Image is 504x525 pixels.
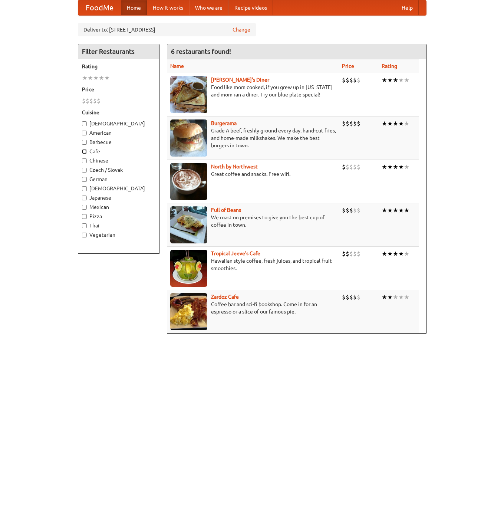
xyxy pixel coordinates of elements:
[170,250,207,287] img: jeeves.jpg
[393,293,398,301] li: ★
[104,74,110,82] li: ★
[349,250,353,258] li: $
[396,0,419,15] a: Help
[171,48,231,55] ng-pluralize: 6 restaurants found!
[346,163,349,171] li: $
[82,196,87,200] input: Japanese
[99,74,104,82] li: ★
[170,163,207,200] img: north.jpg
[82,194,155,201] label: Japanese
[211,294,239,300] a: Zardoz Cafe
[228,0,273,15] a: Recipe videos
[170,301,336,315] p: Coffee bar and sci-fi bookshop. Come in for an espresso or a slice of our famous pie.
[82,231,155,239] label: Vegetarian
[170,63,184,69] a: Name
[346,293,349,301] li: $
[82,177,87,182] input: German
[404,250,409,258] li: ★
[346,76,349,84] li: $
[82,158,87,163] input: Chinese
[82,222,155,229] label: Thai
[86,97,89,105] li: $
[93,74,99,82] li: ★
[82,109,155,116] h5: Cuisine
[82,168,87,173] input: Czech / Slovak
[170,257,336,272] p: Hawaiian style coffee, fresh juices, and tropical fruit smoothies.
[398,76,404,84] li: ★
[404,76,409,84] li: ★
[387,206,393,214] li: ★
[170,76,207,113] img: sallys.jpg
[82,148,155,155] label: Cafe
[170,214,336,229] p: We roast on premises to give you the best cup of coffee in town.
[353,119,357,128] li: $
[353,250,357,258] li: $
[78,44,159,59] h4: Filter Restaurants
[353,206,357,214] li: $
[342,206,346,214] li: $
[342,293,346,301] li: $
[404,206,409,214] li: ★
[97,97,101,105] li: $
[398,206,404,214] li: ★
[398,293,404,301] li: ★
[82,149,87,154] input: Cafe
[211,164,258,170] a: North by Northwest
[346,250,349,258] li: $
[170,293,207,330] img: zardoz.jpg
[353,76,357,84] li: $
[349,293,353,301] li: $
[393,163,398,171] li: ★
[357,163,360,171] li: $
[82,223,87,228] input: Thai
[78,23,256,36] div: Deliver to: [STREET_ADDRESS]
[342,63,354,69] a: Price
[211,120,237,126] b: Burgerama
[357,293,360,301] li: $
[93,97,97,105] li: $
[170,127,336,149] p: Grade A beef, freshly ground every day, hand-cut fries, and home-made milkshakes. We make the bes...
[353,293,357,301] li: $
[342,76,346,84] li: $
[393,119,398,128] li: ★
[147,0,189,15] a: How it works
[346,119,349,128] li: $
[393,250,398,258] li: ★
[353,163,357,171] li: $
[404,163,409,171] li: ★
[82,131,87,135] input: American
[211,77,269,83] a: [PERSON_NAME]'s Diner
[82,140,87,145] input: Barbecue
[82,121,87,126] input: [DEMOGRAPHIC_DATA]
[393,206,398,214] li: ★
[82,166,155,174] label: Czech / Slovak
[342,163,346,171] li: $
[211,207,241,213] a: Full of Beans
[357,119,360,128] li: $
[382,76,387,84] li: ★
[382,63,397,69] a: Rating
[82,205,87,210] input: Mexican
[82,185,155,192] label: [DEMOGRAPHIC_DATA]
[82,138,155,146] label: Barbecue
[357,76,360,84] li: $
[82,175,155,183] label: German
[82,129,155,137] label: American
[82,74,88,82] li: ★
[349,119,353,128] li: $
[357,250,360,258] li: $
[393,76,398,84] li: ★
[387,163,393,171] li: ★
[404,119,409,128] li: ★
[387,250,393,258] li: ★
[387,119,393,128] li: ★
[211,250,260,256] a: Tropical Jeeve's Cafe
[121,0,147,15] a: Home
[349,206,353,214] li: $
[89,97,93,105] li: $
